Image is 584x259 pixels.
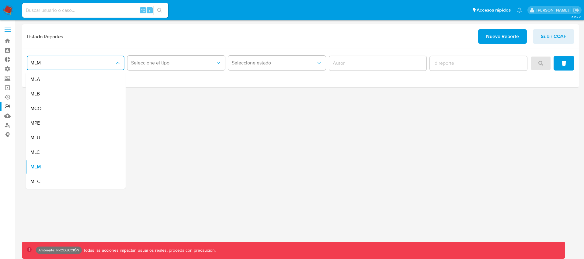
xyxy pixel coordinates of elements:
span: Accesos rápidos [477,7,511,13]
a: Notificaciones [517,8,522,13]
span: s [149,7,151,13]
p: Ambiente: PRODUCCIÓN [38,249,79,251]
span: ⌥ [141,7,145,13]
a: Salir [573,7,579,13]
input: Buscar usuario o caso... [22,6,168,14]
p: nicolas.tolosa@mercadolibre.com [537,7,571,13]
p: Todas las acciones impactan usuarios reales, proceda con precaución. [82,247,216,253]
button: search-icon [153,6,166,15]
